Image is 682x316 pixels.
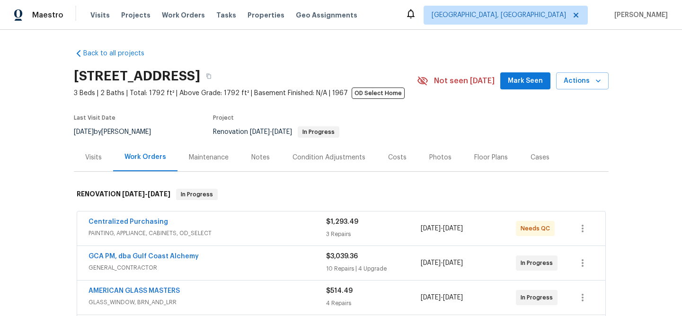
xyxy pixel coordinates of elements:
span: $514.49 [326,288,353,294]
span: OD Select Home [352,88,405,99]
span: Tasks [216,12,236,18]
div: Work Orders [124,152,166,162]
span: In Progress [521,258,557,268]
span: [DATE] [443,294,463,301]
span: [DATE] [443,225,463,232]
a: AMERICAN GLASS MASTERS [89,288,180,294]
div: Notes [251,153,270,162]
span: Properties [248,10,284,20]
button: Copy Address [200,68,217,85]
div: Photos [429,153,452,162]
div: 3 Repairs [326,229,421,239]
span: [DATE] [148,191,170,197]
span: Visits [90,10,110,20]
div: 4 Repairs [326,298,421,308]
span: [DATE] [74,129,94,135]
span: - [122,191,170,197]
span: Project [213,115,234,121]
div: Maintenance [189,153,229,162]
span: In Progress [177,190,217,199]
div: Condition Adjustments [292,153,365,162]
span: Not seen [DATE] [434,76,495,86]
span: Projects [121,10,151,20]
span: [DATE] [122,191,145,197]
span: Work Orders [162,10,205,20]
span: $1,293.49 [326,219,358,225]
div: Costs [388,153,407,162]
span: - [421,258,463,268]
span: Needs QC [521,224,554,233]
span: Last Visit Date [74,115,115,121]
h2: [STREET_ADDRESS] [74,71,200,81]
div: Floor Plans [474,153,508,162]
span: Actions [564,75,601,87]
span: - [250,129,292,135]
span: 3 Beds | 2 Baths | Total: 1792 ft² | Above Grade: 1792 ft² | Basement Finished: N/A | 1967 [74,88,417,98]
a: GCA PM, dba Gulf Coast Alchemy [89,253,199,260]
span: $3,039.36 [326,253,358,260]
div: 10 Repairs | 4 Upgrade [326,264,421,273]
span: PAINTING, APPLIANCE, CABINETS, OD_SELECT [89,228,326,238]
div: by [PERSON_NAME] [74,126,162,138]
span: [DATE] [250,129,270,135]
div: Cases [531,153,549,162]
button: Mark Seen [500,72,550,90]
span: GLASS_WINDOW, BRN_AND_LRR [89,298,326,307]
span: Geo Assignments [296,10,357,20]
a: Centralized Purchasing [89,219,168,225]
span: [DATE] [421,294,441,301]
h6: RENOVATION [77,189,170,200]
span: [DATE] [443,260,463,266]
span: Renovation [213,129,339,135]
span: Mark Seen [508,75,543,87]
span: [PERSON_NAME] [611,10,668,20]
a: Back to all projects [74,49,165,58]
span: In Progress [521,293,557,302]
button: Actions [556,72,609,90]
span: [DATE] [421,225,441,232]
span: [DATE] [272,129,292,135]
span: - [421,293,463,302]
div: RENOVATION [DATE]-[DATE]In Progress [74,179,609,210]
span: - [421,224,463,233]
span: In Progress [299,129,338,135]
span: GENERAL_CONTRACTOR [89,263,326,272]
span: [DATE] [421,260,441,266]
div: Visits [85,153,102,162]
span: [GEOGRAPHIC_DATA], [GEOGRAPHIC_DATA] [432,10,566,20]
span: Maestro [32,10,63,20]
